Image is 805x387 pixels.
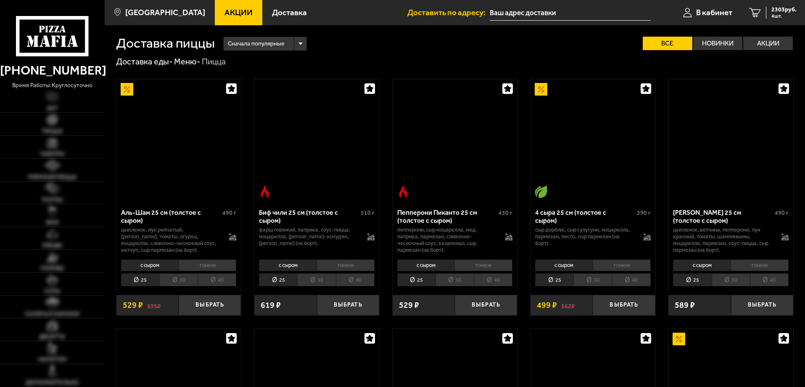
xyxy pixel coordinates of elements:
a: АкционныйАль-Шам 25 см (толстое с сыром) [116,79,241,202]
li: с сыром [259,259,317,271]
s: 595 ₽ [147,301,161,310]
li: 25 [259,273,297,286]
span: Десерты [39,334,65,340]
span: 390 г [637,209,651,216]
div: 4 сыра 25 см (толстое с сыром) [535,208,635,224]
img: Акционный [673,333,685,345]
span: WOK [46,220,59,226]
li: 40 [750,273,789,286]
span: 2303 руб. [771,7,797,13]
img: Острое блюдо [259,185,271,198]
span: Доставить по адресу: [407,8,490,16]
label: Все [643,37,692,50]
span: 589 ₽ [675,301,695,310]
span: 619 ₽ [261,301,281,310]
button: Выбрать [179,295,241,315]
a: Петровская 25 см (толстое с сыром) [668,79,793,202]
span: Напитки [38,357,66,363]
p: сыр дорблю, сыр сулугуни, моцарелла, пармезан, песто, сыр пармезан (на борт). [535,227,635,247]
img: Вегетарианское блюдо [535,185,547,198]
label: Новинки [693,37,743,50]
span: Пицца [42,128,63,134]
span: 529 ₽ [123,301,143,310]
li: 25 [535,273,573,286]
p: пепперони, сыр Моцарелла, мед, паприка, пармезан, сливочно-чесночный соус, халапеньо, сыр пармеза... [397,227,497,254]
span: Обеды [42,243,62,248]
div: Аль-Шам 25 см (толстое с сыром) [121,208,221,224]
li: 40 [612,273,650,286]
span: 510 г [361,209,375,216]
li: 25 [673,273,711,286]
li: 40 [336,273,375,286]
li: 40 [474,273,512,286]
p: цыпленок, лук репчатый, [PERSON_NAME], томаты, огурец, моцарелла, сливочно-чесночный соус, кетчуп... [121,227,221,254]
button: Выбрать [731,295,793,315]
span: 490 г [775,209,789,216]
li: с сыром [397,259,455,271]
s: 562 ₽ [561,301,575,310]
span: Акции [224,8,253,16]
span: 499 ₽ [537,301,557,310]
label: Акции [743,37,793,50]
img: Акционный [535,83,547,96]
li: 30 [712,273,750,286]
div: Пицца [202,56,226,67]
li: 25 [397,273,435,286]
span: [GEOGRAPHIC_DATA] [125,8,205,16]
button: Выбрать [593,295,655,315]
p: фарш говяжий, паприка, соус-пицца, моцарелла, [PERSON_NAME]-кочудян, [PERSON_NAME] (на борт). [259,227,359,247]
span: Супы [44,288,60,294]
li: с сыром [673,259,731,271]
li: 40 [198,273,236,286]
li: с сыром [535,259,593,271]
span: Дополнительно [26,380,79,386]
li: 30 [573,273,612,286]
li: тонкое [179,259,237,271]
a: Доставка еды- [116,56,173,67]
span: Римская пицца [28,174,77,180]
input: Ваш адрес доставки [490,5,651,21]
li: 30 [297,273,335,286]
li: тонкое [731,259,789,271]
img: Акционный [121,83,133,96]
span: 490 г [222,209,236,216]
span: Салаты и закуски [25,311,79,317]
span: В кабинет [696,8,732,16]
h1: Доставка пиццы [116,37,215,50]
li: 30 [159,273,198,286]
a: Острое блюдоПепперони Пиканто 25 см (толстое с сыром) [393,79,517,202]
li: с сыром [121,259,179,271]
button: Выбрать [455,295,517,315]
span: Доставка [272,8,307,16]
div: Биф чили 25 см (толстое с сыром) [259,208,359,224]
span: Горячее [40,266,64,272]
span: 430 г [499,209,512,216]
a: Острое блюдоБиф чили 25 см (толстое с сыром) [254,79,379,202]
span: Хит [47,106,58,112]
span: 529 ₽ [399,301,419,310]
li: 25 [121,273,159,286]
div: Пепперони Пиканто 25 см (толстое с сыром) [397,208,497,224]
li: тонкое [454,259,512,271]
img: Острое блюдо [397,185,409,198]
span: 4 шт. [771,13,797,19]
span: Роллы [42,197,63,203]
li: 30 [435,273,474,286]
div: [PERSON_NAME] 25 см (толстое с сыром) [673,208,773,224]
span: Наборы [40,151,64,157]
button: Выбрать [317,295,379,315]
span: Сначала популярные [228,36,284,52]
p: цыпленок, ветчина, пепперони, лук красный, томаты, шампиньоны, моцарелла, пармезан, соус-пицца, с... [673,227,773,254]
li: тонкое [593,259,651,271]
a: Меню- [174,56,201,67]
li: тонкое [317,259,375,271]
a: АкционныйВегетарианское блюдо4 сыра 25 см (толстое с сыром) [531,79,655,202]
